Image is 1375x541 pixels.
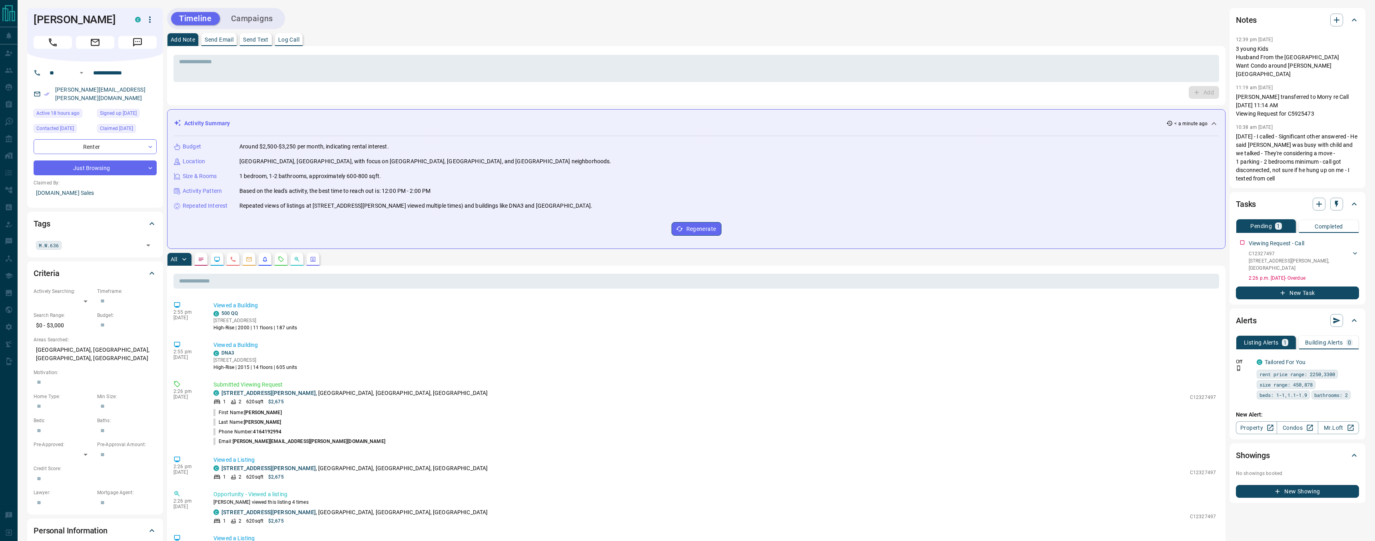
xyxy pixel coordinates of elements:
p: No showings booked [1236,470,1359,477]
a: [STREET_ADDRESS][PERSON_NAME] [221,465,316,471]
p: Areas Searched: [34,336,157,343]
p: 2 [239,517,241,525]
p: $2,675 [268,517,284,525]
button: Open [77,68,86,78]
p: High-Rise | 2000 | 11 floors | 187 units [213,324,297,331]
div: condos.ca [213,390,219,396]
h2: Tags [34,217,50,230]
p: [DATE] [173,504,201,509]
p: Pre-Approval Amount: [97,441,157,448]
svg: Push Notification Only [1236,365,1241,371]
p: [STREET_ADDRESS] [213,317,297,324]
p: Repeated Interest [183,202,227,210]
span: 4164192994 [253,429,281,435]
p: Viewed a Building [213,341,1216,349]
div: C12327497[STREET_ADDRESS][PERSON_NAME],[GEOGRAPHIC_DATA] [1249,248,1359,273]
button: New Task [1236,287,1359,299]
span: beds: 1-1,1.1-1.9 [1259,391,1307,399]
a: Tailored For You [1265,359,1305,365]
h2: Notes [1236,14,1257,26]
p: 3 young Kids Husband From the [GEOGRAPHIC_DATA] Want Condo around [PERSON_NAME][GEOGRAPHIC_DATA] [1236,45,1359,78]
div: Tasks [1236,194,1359,214]
p: 11:19 am [DATE] [1236,85,1273,90]
p: [DATE] [173,469,201,475]
p: [DOMAIN_NAME] Sales [34,186,157,200]
h1: [PERSON_NAME] [34,13,123,26]
p: Building Alerts [1305,340,1343,345]
p: Last Name: [213,419,281,426]
p: First Name: [213,409,282,416]
p: Submitted Viewing Request [213,381,1216,389]
p: 1 [223,398,226,405]
p: [DATE] [173,315,201,321]
p: 2:26 pm [173,464,201,469]
span: Call [34,36,72,49]
p: [PERSON_NAME] transferred to Morry re Call [DATE] 11:14 AM Viewing Request for C5925473 [1236,93,1359,118]
p: Lawyer: [34,489,93,496]
div: Fri May 03 2024 [97,124,157,135]
p: [GEOGRAPHIC_DATA], [GEOGRAPHIC_DATA], [GEOGRAPHIC_DATA], [GEOGRAPHIC_DATA] [34,343,157,365]
div: Showings [1236,446,1359,465]
p: [DATE] - I called - Significant other answered - He said [PERSON_NAME] was busy with child and we... [1236,132,1359,183]
p: Phone Number: [213,428,282,435]
p: 1 [1283,340,1287,345]
svg: Listing Alerts [262,256,268,262]
p: Budget [183,142,201,151]
p: Activity Pattern [183,187,222,195]
div: Personal Information [34,521,157,540]
button: New Showing [1236,485,1359,498]
p: 2:26 p.m. [DATE] - Overdue [1249,275,1359,282]
h2: Personal Information [34,524,108,537]
p: 2:26 pm [173,498,201,504]
span: Signed up [DATE] [100,109,137,117]
p: C12327497 [1190,394,1216,401]
p: Based on the lead's activity, the best time to reach out is: 12:00 PM - 2:00 PM [239,187,430,195]
span: size range: 450,878 [1259,381,1313,389]
p: Viewed a Listing [213,456,1216,464]
p: , [GEOGRAPHIC_DATA], [GEOGRAPHIC_DATA], [GEOGRAPHIC_DATA] [221,389,488,397]
p: Activity Summary [184,119,230,128]
span: Email [76,36,114,49]
span: Contacted [DATE] [36,124,74,132]
p: $2,675 [268,398,284,405]
p: , [GEOGRAPHIC_DATA], [GEOGRAPHIC_DATA], [GEOGRAPHIC_DATA] [221,464,488,473]
span: Active 18 hours ago [36,109,80,117]
p: Timeframe: [97,288,157,295]
p: Off [1236,358,1252,365]
p: 620 sqft [246,473,263,481]
a: 500 QQ [221,311,238,316]
a: [STREET_ADDRESS][PERSON_NAME] [221,390,316,396]
div: Thu Sep 11 2025 [34,109,93,120]
p: Motivation: [34,369,157,376]
p: 2:26 pm [173,389,201,394]
p: Repeated views of listings at [STREET_ADDRESS][PERSON_NAME] viewed multiple times) and buildings ... [239,202,592,210]
p: Home Type: [34,393,93,400]
span: [PERSON_NAME][EMAIL_ADDRESS][PERSON_NAME][DOMAIN_NAME] [233,439,385,444]
p: C12327497 [1249,250,1351,257]
a: Condos [1277,421,1318,434]
p: 2 [239,473,241,481]
p: Around $2,500-$3,250 per month, indicating rental interest. [239,142,389,151]
p: High-Rise | 2015 | 14 floors | 605 units [213,364,297,371]
p: 1 [223,473,226,481]
div: condos.ca [213,509,219,515]
a: [PERSON_NAME][EMAIL_ADDRESS][PERSON_NAME][DOMAIN_NAME] [55,86,145,101]
p: Actively Searching: [34,288,93,295]
p: [PERSON_NAME] viewed this listing 4 times [213,499,1216,506]
p: C12327497 [1190,469,1216,476]
svg: Requests [278,256,284,262]
p: Pre-Approved: [34,441,93,448]
div: Tags [34,214,157,233]
button: Regenerate [672,222,721,236]
div: Activity Summary< a minute ago [174,116,1219,131]
p: Send Email [205,37,233,42]
p: 10:38 am [DATE] [1236,124,1273,130]
p: [DATE] [173,394,201,400]
div: condos.ca [1257,359,1262,365]
p: 620 sqft [246,517,263,525]
p: Mortgage Agent: [97,489,157,496]
h2: Alerts [1236,314,1257,327]
div: condos.ca [213,311,219,317]
span: Message [118,36,157,49]
div: condos.ca [135,17,141,22]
